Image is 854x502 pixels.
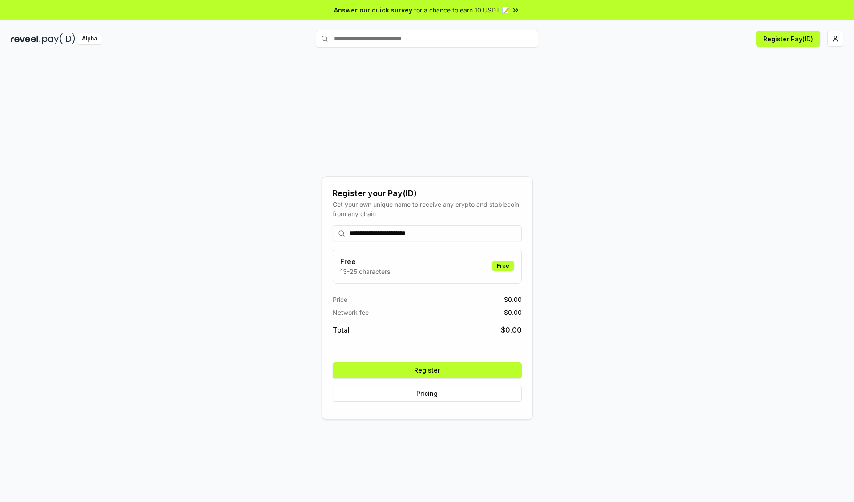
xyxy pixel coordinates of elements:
[333,308,369,317] span: Network fee
[756,31,820,47] button: Register Pay(ID)
[333,200,522,218] div: Get your own unique name to receive any crypto and stablecoin, from any chain
[334,5,412,15] span: Answer our quick survey
[333,362,522,378] button: Register
[333,386,522,402] button: Pricing
[504,295,522,304] span: $ 0.00
[501,325,522,335] span: $ 0.00
[340,256,390,267] h3: Free
[340,267,390,276] p: 13-25 characters
[504,308,522,317] span: $ 0.00
[333,187,522,200] div: Register your Pay(ID)
[77,33,102,44] div: Alpha
[42,33,75,44] img: pay_id
[492,261,514,271] div: Free
[414,5,509,15] span: for a chance to earn 10 USDT 📝
[333,295,347,304] span: Price
[333,325,350,335] span: Total
[11,33,40,44] img: reveel_dark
